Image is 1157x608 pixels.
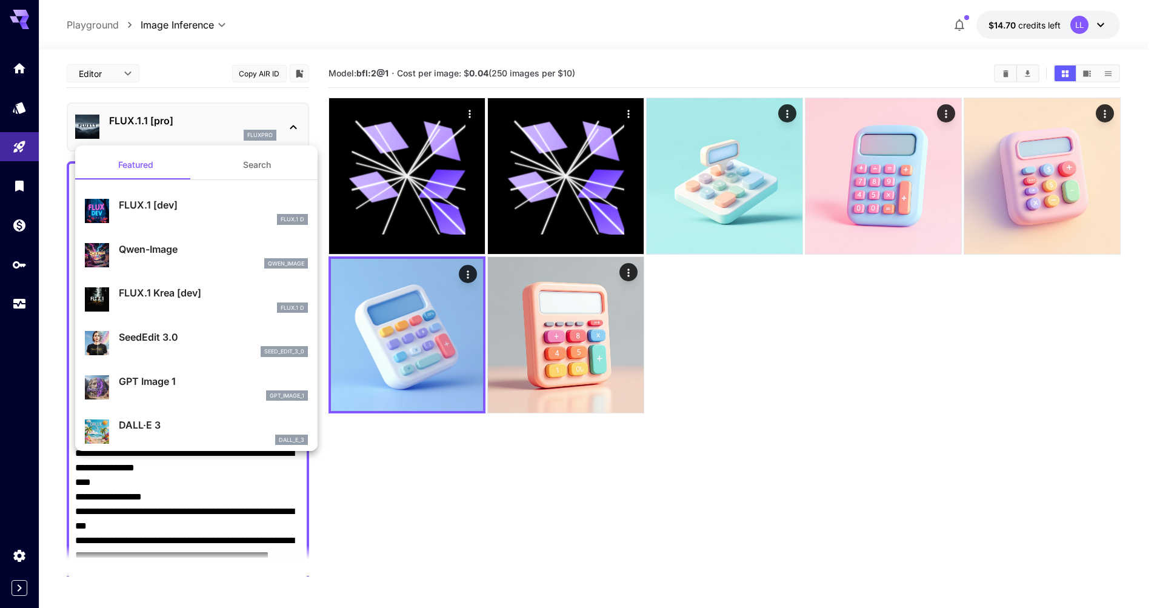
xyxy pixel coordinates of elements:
[85,237,308,274] div: Qwen-Imageqwen_image
[85,369,308,406] div: GPT Image 1gpt_image_1
[281,215,304,224] p: FLUX.1 D
[85,193,308,230] div: FLUX.1 [dev]FLUX.1 D
[85,325,308,362] div: SeedEdit 3.0seed_edit_3_0
[75,150,196,179] button: Featured
[264,347,304,356] p: seed_edit_3_0
[119,418,308,432] p: DALL·E 3
[85,281,308,318] div: FLUX.1 Krea [dev]FLUX.1 D
[119,198,308,212] p: FLUX.1 [dev]
[119,242,308,256] p: Qwen-Image
[279,436,304,444] p: dall_e_3
[270,392,304,400] p: gpt_image_1
[268,259,304,268] p: qwen_image
[119,330,308,344] p: SeedEdit 3.0
[196,150,318,179] button: Search
[85,413,308,450] div: DALL·E 3dall_e_3
[119,286,308,300] p: FLUX.1 Krea [dev]
[281,304,304,312] p: FLUX.1 D
[119,374,308,389] p: GPT Image 1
